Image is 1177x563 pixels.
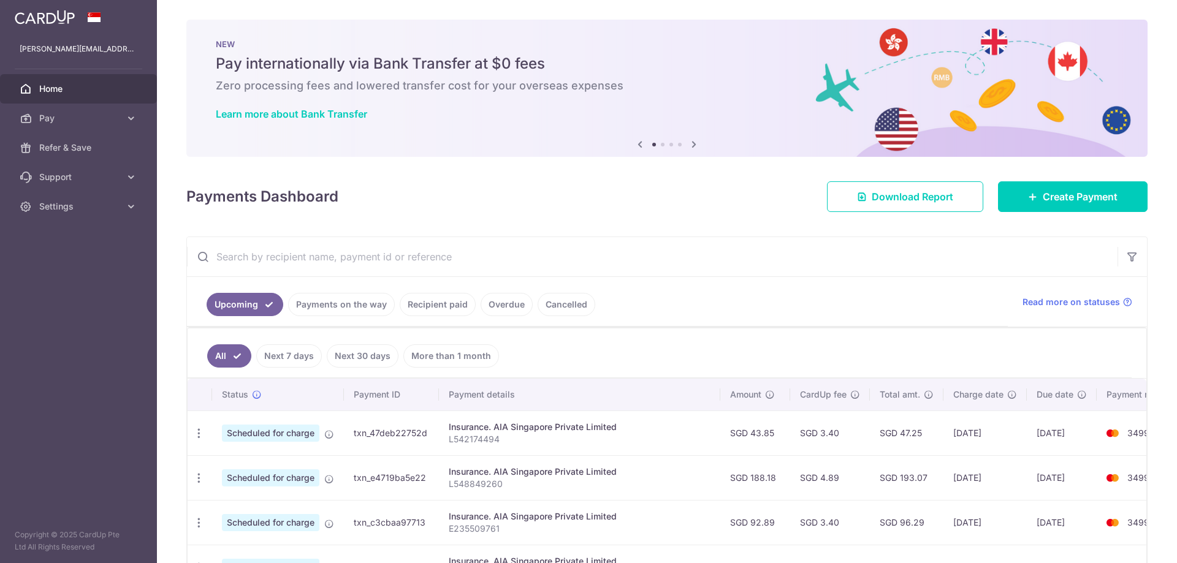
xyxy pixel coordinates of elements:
[403,344,499,368] a: More than 1 month
[1023,296,1120,308] span: Read more on statuses
[288,293,395,316] a: Payments on the way
[449,523,710,535] p: E235509761
[186,186,338,208] h4: Payments Dashboard
[216,39,1118,49] p: NEW
[1127,428,1149,438] span: 3499
[449,478,710,490] p: L548849260
[256,344,322,368] a: Next 7 days
[400,293,476,316] a: Recipient paid
[1127,472,1149,483] span: 3499
[439,379,720,410] th: Payment details
[800,388,847,401] span: CardUp fee
[943,500,1027,545] td: [DATE]
[1027,410,1097,455] td: [DATE]
[222,514,319,531] span: Scheduled for charge
[1100,470,1125,485] img: Bank Card
[880,388,920,401] span: Total amt.
[790,455,870,500] td: SGD 4.89
[222,388,248,401] span: Status
[187,237,1118,276] input: Search by recipient name, payment id or reference
[870,500,943,545] td: SGD 96.29
[538,293,595,316] a: Cancelled
[207,293,283,316] a: Upcoming
[720,455,790,500] td: SGD 188.18
[39,83,120,95] span: Home
[186,20,1148,157] img: Bank transfer banner
[449,421,710,433] div: Insurance. AIA Singapore Private Limited
[1027,500,1097,545] td: [DATE]
[720,410,790,455] td: SGD 43.85
[344,410,439,455] td: txn_47deb22752d
[953,388,1004,401] span: Charge date
[20,43,137,55] p: [PERSON_NAME][EMAIL_ADDRESS][DOMAIN_NAME]
[870,455,943,500] td: SGD 193.07
[39,171,120,183] span: Support
[1027,455,1097,500] td: [DATE]
[998,181,1148,212] a: Create Payment
[481,293,533,316] a: Overdue
[730,388,761,401] span: Amount
[222,425,319,442] span: Scheduled for charge
[15,10,75,25] img: CardUp
[39,200,120,213] span: Settings
[216,108,367,120] a: Learn more about Bank Transfer
[344,500,439,545] td: txn_c3cbaa97713
[943,410,1027,455] td: [DATE]
[872,189,953,204] span: Download Report
[39,112,120,124] span: Pay
[327,344,398,368] a: Next 30 days
[790,500,870,545] td: SGD 3.40
[449,466,710,478] div: Insurance. AIA Singapore Private Limited
[790,410,870,455] td: SGD 3.40
[222,469,319,486] span: Scheduled for charge
[827,181,983,212] a: Download Report
[1037,388,1073,401] span: Due date
[720,500,790,545] td: SGD 92.89
[1100,515,1125,530] img: Bank Card
[344,455,439,500] td: txn_e4719ba5e22
[1023,296,1132,308] a: Read more on statuses
[39,142,120,154] span: Refer & Save
[943,455,1027,500] td: [DATE]
[1043,189,1118,204] span: Create Payment
[870,410,943,455] td: SGD 47.25
[207,344,251,368] a: All
[216,54,1118,74] h5: Pay internationally via Bank Transfer at $0 fees
[1127,517,1149,527] span: 3499
[216,78,1118,93] h6: Zero processing fees and lowered transfer cost for your overseas expenses
[449,433,710,445] p: L542174494
[1100,426,1125,440] img: Bank Card
[449,510,710,523] div: Insurance. AIA Singapore Private Limited
[344,379,439,410] th: Payment ID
